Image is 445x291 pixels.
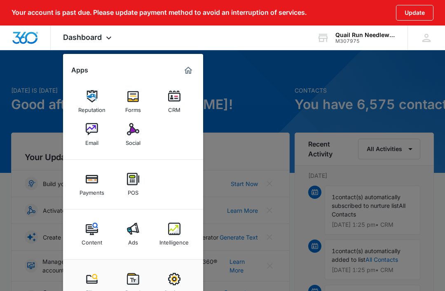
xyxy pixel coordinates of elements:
[63,33,102,42] span: Dashboard
[335,38,396,44] div: account id
[117,219,149,250] a: Ads
[117,86,149,117] a: Forms
[82,235,102,246] div: Content
[76,219,108,250] a: Content
[117,169,149,200] a: POS
[159,219,190,250] a: Intelligence
[128,185,138,196] div: POS
[117,119,149,150] a: Social
[78,102,105,113] div: Reputation
[335,32,396,38] div: account name
[12,9,307,16] p: Your account is past due. Please update payment method to avoid an interruption of services.
[80,185,104,196] div: Payments
[76,169,108,200] a: Payments
[168,102,180,113] div: CRM
[125,102,141,113] div: Forms
[71,66,88,74] h2: Apps
[182,64,195,77] a: Marketing 360® Dashboard
[126,135,141,146] div: Social
[85,135,98,146] div: Email
[396,5,433,21] button: Update
[159,86,190,117] a: CRM
[76,86,108,117] a: Reputation
[76,119,108,150] a: Email
[128,235,138,246] div: Ads
[51,26,126,50] div: Dashboard
[159,235,189,246] div: Intelligence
